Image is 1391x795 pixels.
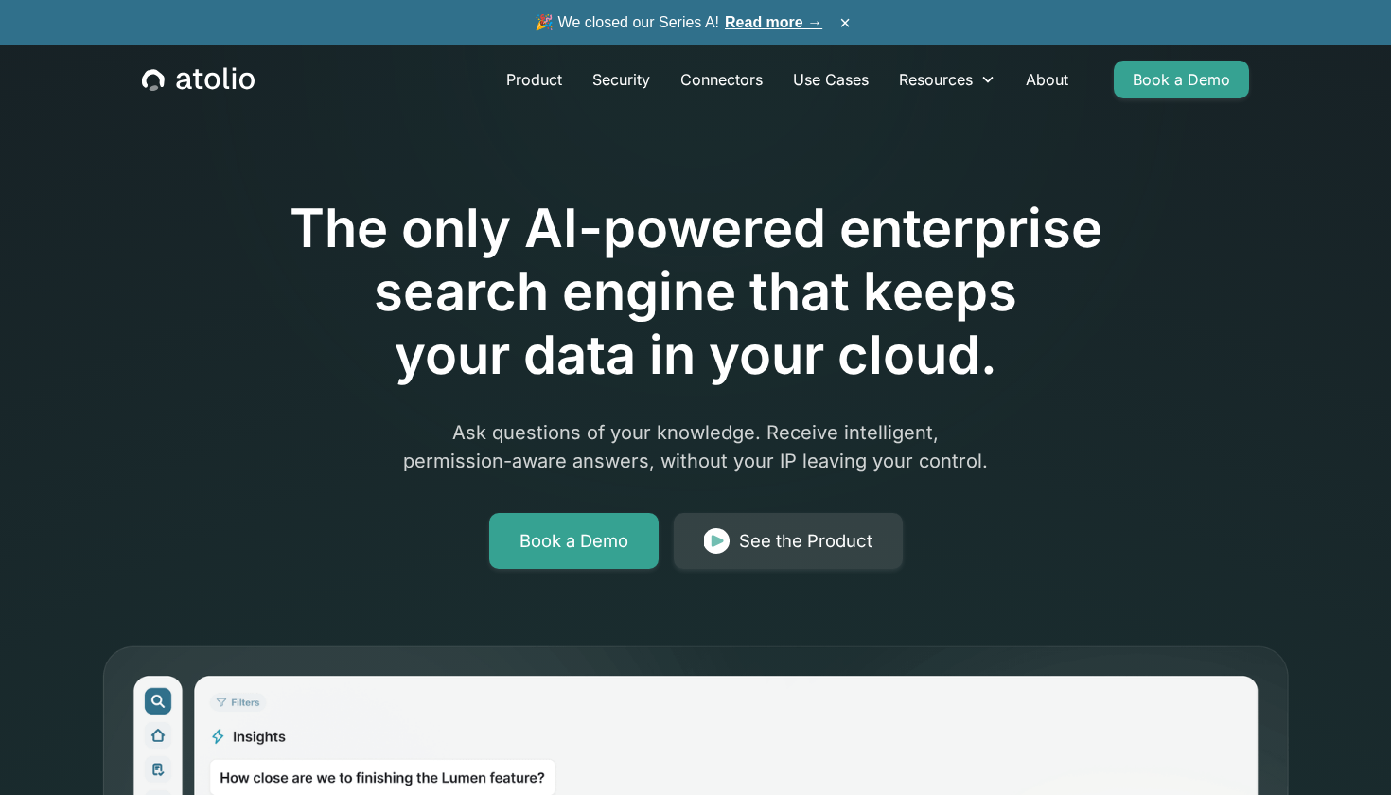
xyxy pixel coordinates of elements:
[899,68,973,91] div: Resources
[211,197,1180,388] h1: The only AI-powered enterprise search engine that keeps your data in your cloud.
[491,61,577,98] a: Product
[1011,61,1083,98] a: About
[489,513,659,570] a: Book a Demo
[778,61,884,98] a: Use Cases
[332,418,1059,475] p: Ask questions of your knowledge. Receive intelligent, permission-aware answers, without your IP l...
[142,67,255,92] a: home
[725,14,822,30] a: Read more →
[1114,61,1249,98] a: Book a Demo
[665,61,778,98] a: Connectors
[884,61,1011,98] div: Resources
[535,11,822,34] span: 🎉 We closed our Series A!
[739,528,872,555] div: See the Product
[674,513,903,570] a: See the Product
[577,61,665,98] a: Security
[834,12,856,33] button: ×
